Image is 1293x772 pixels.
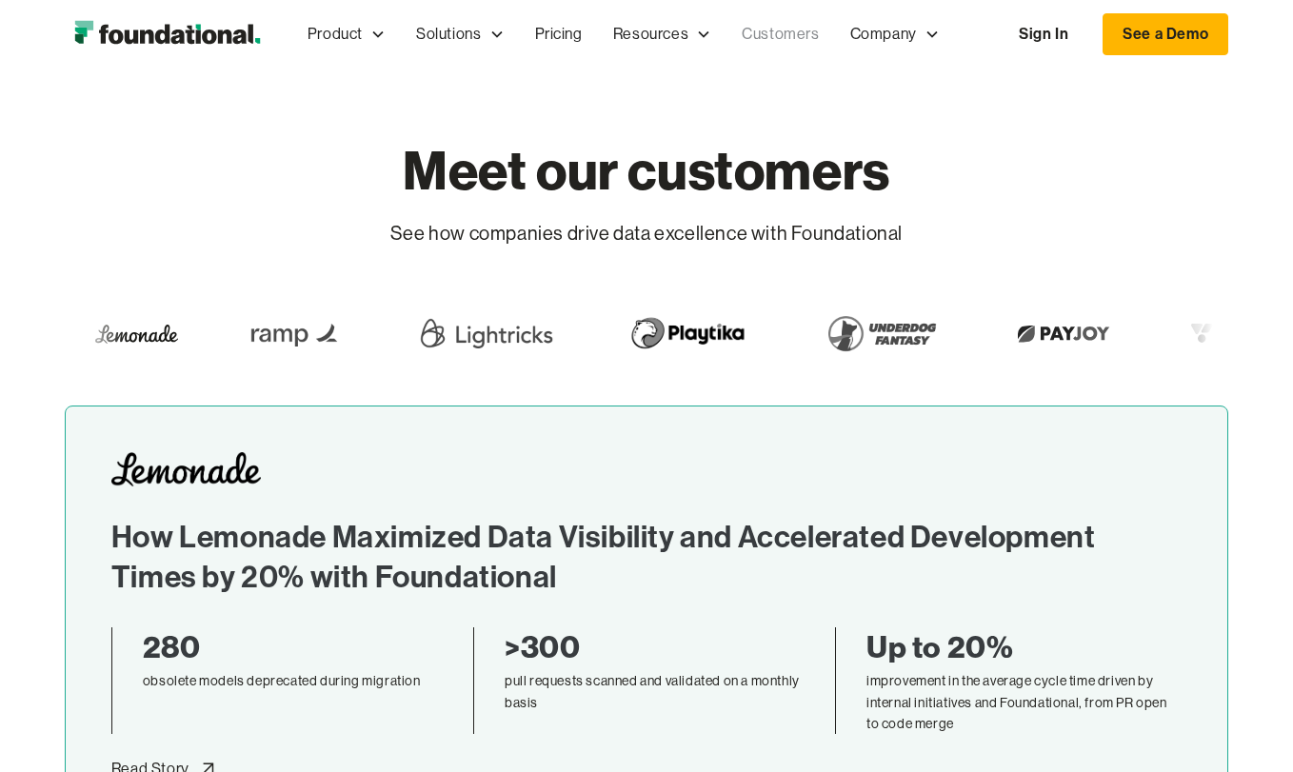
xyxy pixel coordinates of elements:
img: Lemonade [87,319,169,348]
img: Payjoy [999,319,1111,348]
div: obsolete models deprecated during migration [143,670,458,691]
div: Resources [613,22,688,47]
img: Lightricks [406,307,550,360]
div: Company [835,3,955,66]
div: Product [292,3,401,66]
div: Solutions [401,3,519,66]
a: Pricing [520,3,598,66]
div: Company [850,22,917,47]
img: Playtika [611,307,747,360]
div: Resources [598,3,726,66]
a: Sign In [1000,14,1087,54]
p: See how companies drive data excellence with Foundational [390,217,903,251]
div: improvement in the average cycle time driven by internal initiatives and Foundational, from PR op... [866,670,1182,734]
div: 280 [143,627,458,667]
img: Underdog Fantasy [808,307,938,360]
a: Customers [726,3,834,66]
div: Up to 20% [866,627,1182,667]
div: Solutions [416,22,481,47]
h2: How Lemonade Maximized Data Visibility and Accelerated Development Times by 20% with Foundational [111,517,1182,596]
img: Ramp [230,307,345,360]
div: pull requests scanned and validated on a monthly basis [505,670,820,713]
h1: Meet our customers [390,133,903,208]
a: home [65,15,269,53]
div: >300 [505,627,820,667]
a: See a Demo [1103,13,1228,55]
div: Product [308,22,363,47]
img: Foundational Logo [65,15,269,53]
